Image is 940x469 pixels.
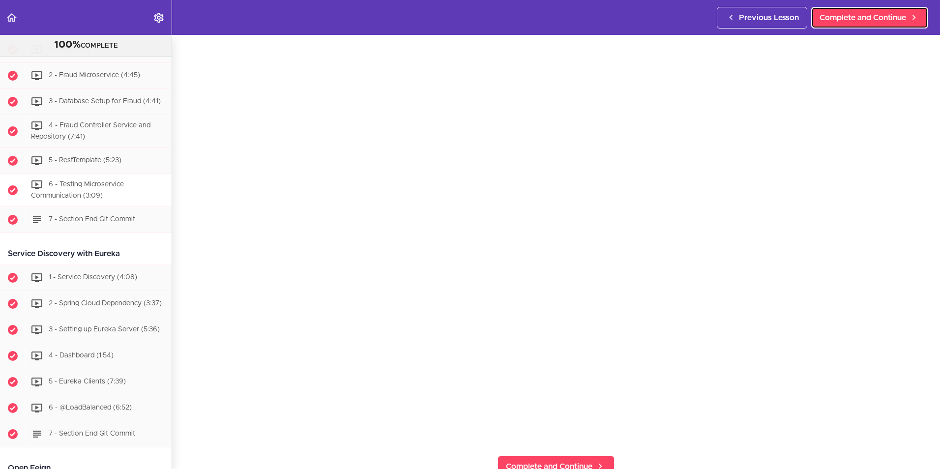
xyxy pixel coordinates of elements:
[49,274,137,281] span: 1 - Service Discovery (4:08)
[153,12,165,24] svg: Settings Menu
[811,7,928,29] a: Complete and Continue
[54,40,81,50] span: 100%
[31,122,150,141] span: 4 - Fraud Controller Service and Repository (7:41)
[717,7,807,29] a: Previous Lesson
[49,404,132,411] span: 6 - @LoadBalanced (6:52)
[49,157,121,164] span: 5 - RestTemplate (5:23)
[49,216,135,223] span: 7 - Section End Git Commit
[49,72,140,79] span: 2 - Fraud Microservice (4:45)
[49,98,161,105] span: 3 - Database Setup for Fraud (4:41)
[6,12,18,24] svg: Back to course curriculum
[49,430,135,437] span: 7 - Section End Git Commit
[739,12,799,24] span: Previous Lesson
[49,352,114,359] span: 4 - Dashboard (1:54)
[49,326,160,333] span: 3 - Setting up Eureka Server (5:36)
[49,300,162,307] span: 2 - Spring Cloud Dependency (3:37)
[12,39,159,52] div: COMPLETE
[192,30,920,440] iframe: Video Player
[31,181,124,199] span: 6 - Testing Microservice Communication (3:09)
[49,378,126,385] span: 5 - Eureka Clients (7:39)
[820,12,906,24] span: Complete and Continue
